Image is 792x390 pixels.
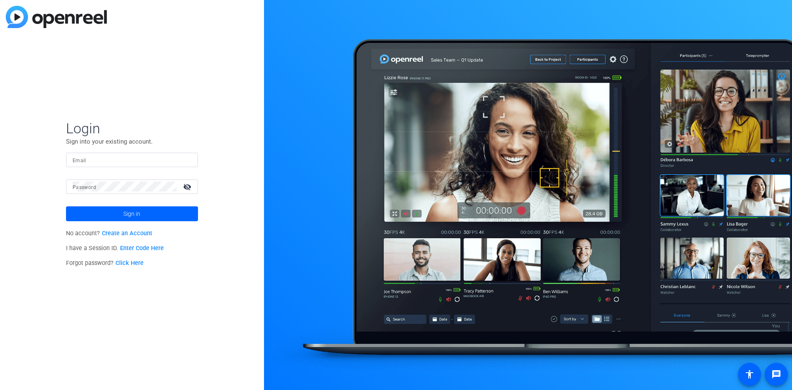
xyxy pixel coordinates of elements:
[771,369,781,379] mat-icon: message
[73,155,191,165] input: Enter Email Address
[66,260,144,267] span: Forgot password?
[66,137,198,146] p: Sign into your existing account.
[6,6,107,28] img: blue-gradient.svg
[73,184,96,190] mat-label: Password
[73,158,86,163] mat-label: Email
[66,206,198,221] button: Sign in
[178,181,198,193] mat-icon: visibility_off
[115,260,144,267] a: Click Here
[102,230,152,237] a: Create an Account
[66,230,152,237] span: No account?
[123,203,140,224] span: Sign in
[66,120,198,137] span: Login
[745,369,754,379] mat-icon: accessibility
[120,245,164,252] a: Enter Code Here
[66,245,164,252] span: I have a Session ID.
